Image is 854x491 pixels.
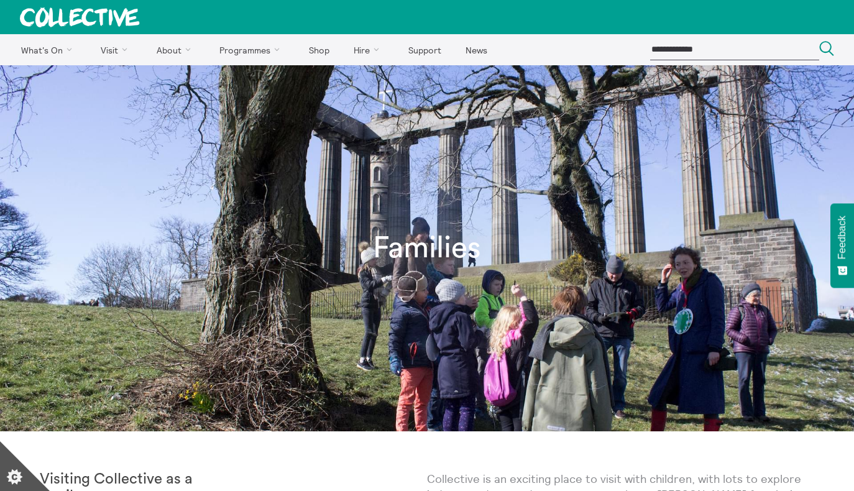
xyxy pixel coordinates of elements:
[454,34,498,65] a: News
[343,34,395,65] a: Hire
[830,203,854,288] button: Feedback - Show survey
[298,34,340,65] a: Shop
[397,34,452,65] a: Support
[837,216,848,259] span: Feedback
[209,34,296,65] a: Programmes
[90,34,144,65] a: Visit
[145,34,206,65] a: About
[10,34,88,65] a: What's On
